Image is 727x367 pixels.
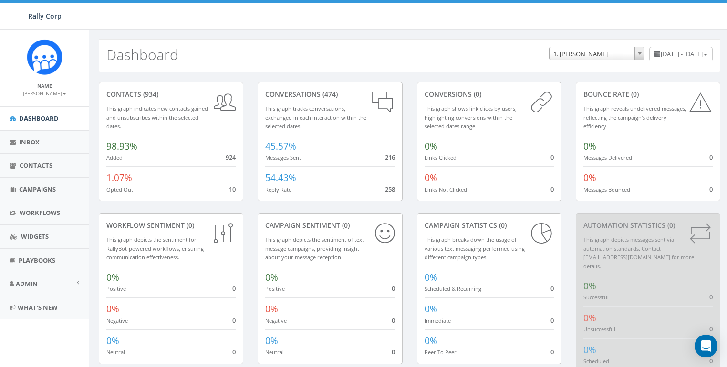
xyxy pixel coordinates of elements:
a: [PERSON_NAME] [23,89,66,97]
span: 0% [425,303,437,315]
span: (0) [340,221,350,230]
span: 54.43% [265,172,296,184]
span: 0 [550,316,554,325]
span: 0% [265,271,278,284]
span: 45.57% [265,140,296,153]
span: 1. James Martin [550,47,644,61]
small: Scheduled & Recurring [425,285,481,292]
span: 1. James Martin [549,47,644,60]
span: Workflows [20,208,60,217]
span: 0% [106,335,119,347]
span: 0 [392,284,395,293]
small: Links Not Clicked [425,186,467,193]
span: 10 [229,185,236,194]
span: 0% [425,335,437,347]
small: Reply Rate [265,186,291,193]
small: Positive [265,285,285,292]
span: Admin [16,279,38,288]
span: Playbooks [19,256,55,265]
span: 0% [425,172,437,184]
small: This graph indicates new contacts gained and unsubscribes within the selected dates. [106,105,208,130]
span: (0) [472,90,481,99]
span: 0 [709,325,713,333]
div: Campaign Statistics [425,221,554,230]
small: Negative [106,317,128,324]
span: 924 [226,153,236,162]
small: Messages Delivered [583,154,632,161]
span: 258 [385,185,395,194]
div: conversations [265,90,395,99]
small: Neutral [265,348,284,356]
small: Links Clicked [425,154,457,161]
span: (474) [321,90,338,99]
span: 216 [385,153,395,162]
span: 0% [583,172,596,184]
span: 0% [106,303,119,315]
span: (0) [629,90,639,99]
span: 0% [583,280,596,292]
span: 0 [392,316,395,325]
small: This graph shows link clicks by users, highlighting conversions within the selected dates range. [425,105,517,130]
span: 1.07% [106,172,132,184]
span: What's New [18,303,58,312]
span: (0) [665,221,675,230]
span: 0 [550,284,554,293]
span: 0 [232,347,236,356]
small: Immediate [425,317,451,324]
small: Positive [106,285,126,292]
span: Campaigns [19,185,56,194]
span: (0) [497,221,507,230]
img: Icon_1.png [27,39,62,75]
span: 0 [550,347,554,356]
span: 0% [106,271,119,284]
small: Unsuccessful [583,326,615,333]
small: This graph breaks down the usage of various text messaging performed using different campaign types. [425,236,525,261]
span: 0 [550,185,554,194]
span: 98.93% [106,140,137,153]
small: This graph tracks conversations, exchanged in each interaction within the selected dates. [265,105,366,130]
div: Workflow Sentiment [106,221,236,230]
small: Messages Bounced [583,186,630,193]
span: Rally Corp [28,11,62,20]
small: This graph depicts the sentiment of text message campaigns, providing insight about your message ... [265,236,364,261]
span: 0 [709,293,713,301]
span: 0 [709,153,713,162]
small: Opted Out [106,186,133,193]
small: Successful [583,294,609,301]
span: Widgets [21,232,49,241]
small: This graph depicts messages sent via automation standards. Contact [EMAIL_ADDRESS][DOMAIN_NAME] f... [583,236,694,270]
span: Inbox [19,138,40,146]
h2: Dashboard [106,47,178,62]
span: Dashboard [19,114,59,122]
small: Peer To Peer [425,348,457,356]
span: 0% [425,140,437,153]
span: (0) [185,221,194,230]
span: 0 [709,185,713,194]
small: Messages Sent [265,154,301,161]
div: conversions [425,90,554,99]
small: This graph depicts the sentiment for RallyBot-powered workflows, ensuring communication effective... [106,236,204,261]
small: [PERSON_NAME] [23,90,66,97]
div: Automation Statistics [583,221,713,230]
span: 0 [232,316,236,325]
div: Bounce Rate [583,90,713,99]
small: Scheduled [583,357,609,365]
span: (934) [141,90,158,99]
small: Added [106,154,123,161]
span: 0% [265,335,278,347]
div: Campaign Sentiment [265,221,395,230]
span: 0 [709,357,713,365]
span: 0% [583,344,596,356]
span: [DATE] - [DATE] [661,50,703,58]
span: 0% [583,140,596,153]
span: 0 [232,284,236,293]
span: 0% [583,312,596,324]
small: Neutral [106,348,125,356]
span: 0% [425,271,437,284]
small: Negative [265,317,287,324]
span: 0 [392,347,395,356]
div: Open Intercom Messenger [695,335,717,357]
span: 0 [550,153,554,162]
span: Contacts [20,161,52,170]
small: Name [37,82,52,89]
